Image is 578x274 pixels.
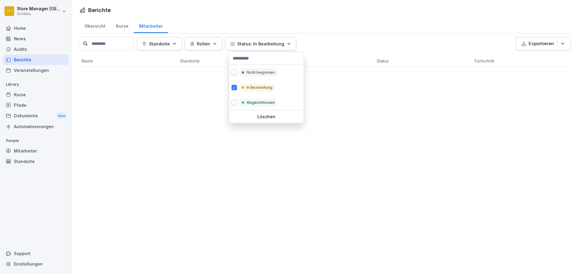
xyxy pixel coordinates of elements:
[237,41,284,47] p: Status: In Bearbeitung
[247,100,275,105] p: Abgeschlossen
[247,70,275,75] p: Nicht begonnen
[149,41,170,47] p: Standorte
[232,114,301,119] p: Löschen
[197,41,210,47] p: Rollen
[247,85,272,90] p: In Bearbeitung
[529,40,554,47] p: Exportieren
